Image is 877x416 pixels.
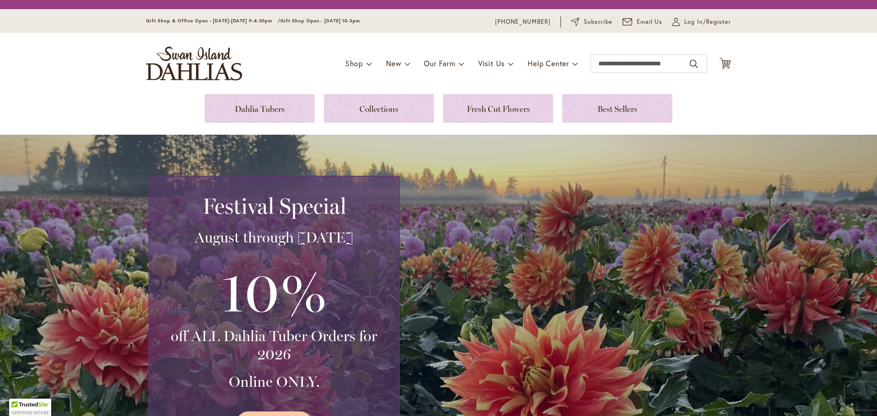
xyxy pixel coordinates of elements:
span: Gift Shop Open - [DATE] 10-3pm [280,18,360,24]
a: Log In/Register [672,17,731,26]
a: Email Us [623,17,663,26]
h3: off ALL Dahlia Tuber Orders for 2026 [160,327,388,363]
h3: 10% [160,256,388,327]
span: Our Farm [424,58,455,68]
a: Subscribe [571,17,613,26]
span: Log In/Register [684,17,731,26]
span: Email Us [637,17,663,26]
a: [PHONE_NUMBER] [495,17,550,26]
span: Gift Shop & Office Open - [DATE]-[DATE] 9-4:30pm / [146,18,280,24]
h2: Festival Special [160,193,388,219]
span: New [386,58,401,68]
span: Visit Us [478,58,505,68]
h3: Online ONLY. [160,373,388,391]
span: Help Center [528,58,569,68]
span: Subscribe [584,17,613,26]
div: TrustedSite Certified [9,399,51,416]
span: Shop [345,58,363,68]
a: store logo [146,47,242,80]
button: Search [690,57,698,71]
h3: August through [DATE] [160,228,388,247]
